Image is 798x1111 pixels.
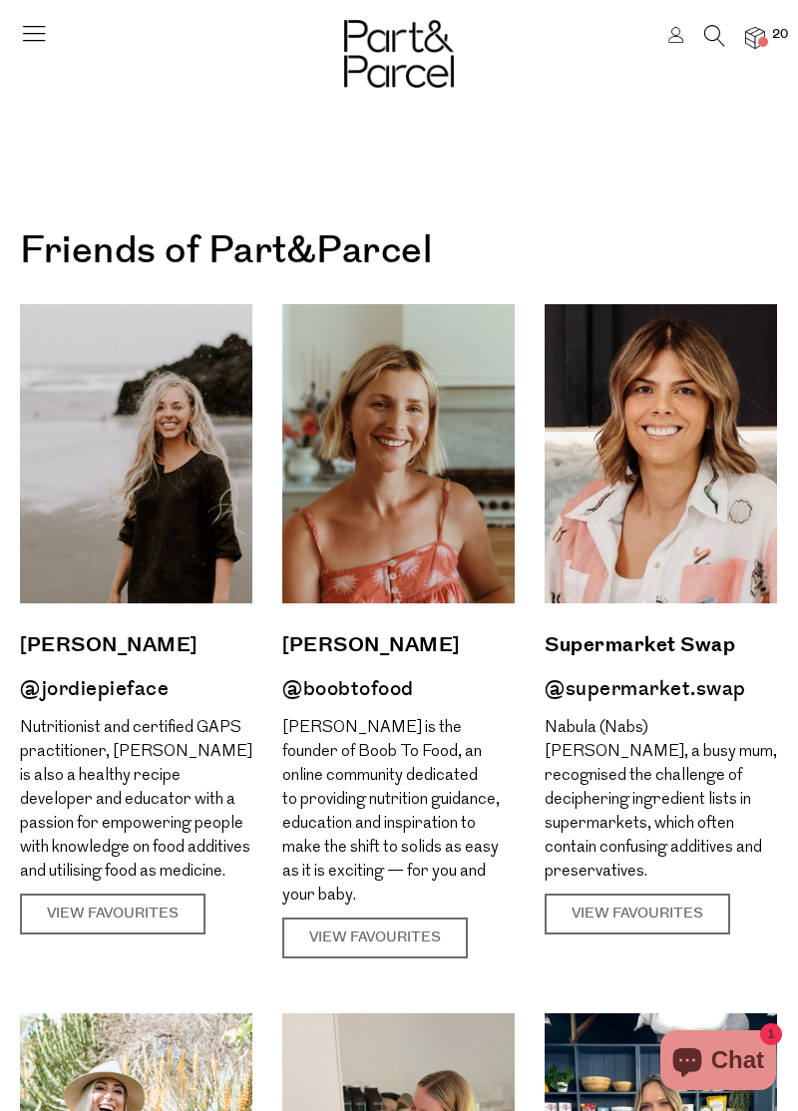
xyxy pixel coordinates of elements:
[545,628,777,662] a: Supermarket Swap
[282,628,515,662] a: [PERSON_NAME]
[282,675,414,703] a: @boobtofood
[344,20,454,88] img: Part&Parcel
[545,304,777,603] img: Supermarket Swap
[20,304,252,603] img: Jordan Pie
[20,720,252,880] span: Nutritionist and certified GAPS practitioner, [PERSON_NAME] is also a healthy recipe developer an...
[282,304,515,603] img: Luka McCabe
[20,628,252,662] a: [PERSON_NAME]
[654,1030,782,1095] inbox-online-store-chat: Shopify online store chat
[545,720,777,880] span: Nabula (Nabs) [PERSON_NAME], a busy mum, recognised the challenge of deciphering ingredient lists...
[282,720,500,904] span: [PERSON_NAME] is the founder of Boob To Food, an online community dedicated to providing nutritio...
[20,894,205,935] a: View Favourites
[767,26,793,44] span: 20
[20,219,778,284] h1: Friends of Part&Parcel
[545,675,746,703] a: @supermarket.swap
[20,675,169,703] a: @jordiepieface
[545,894,730,935] a: View Favourites
[745,27,765,48] a: 20
[282,918,468,959] a: View Favourites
